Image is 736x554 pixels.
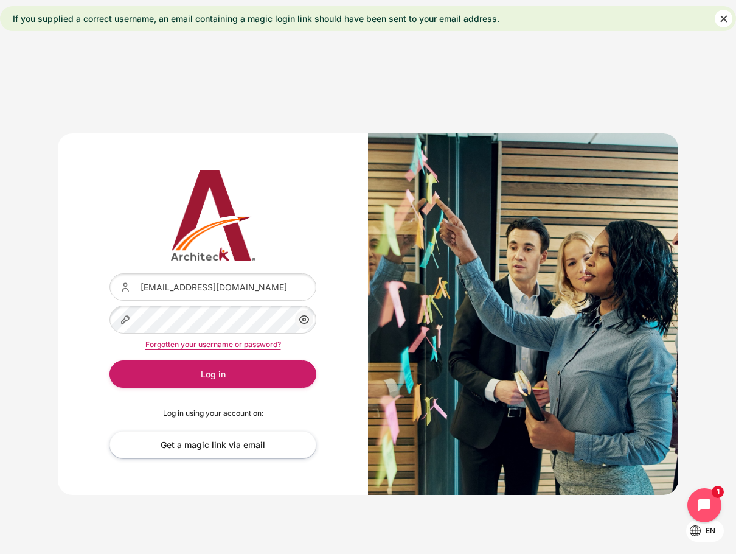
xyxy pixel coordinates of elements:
[706,525,715,536] span: en
[109,273,316,301] input: Username or email
[109,408,316,419] p: Log in using your account on:
[145,340,281,349] a: Forgotten your username or password?
[109,431,316,458] a: Get a magic link via email
[109,170,316,261] img: Architeck 12
[109,170,316,261] a: Architeck 12 Architeck 12
[686,520,724,542] button: Languages
[109,360,316,388] button: Log in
